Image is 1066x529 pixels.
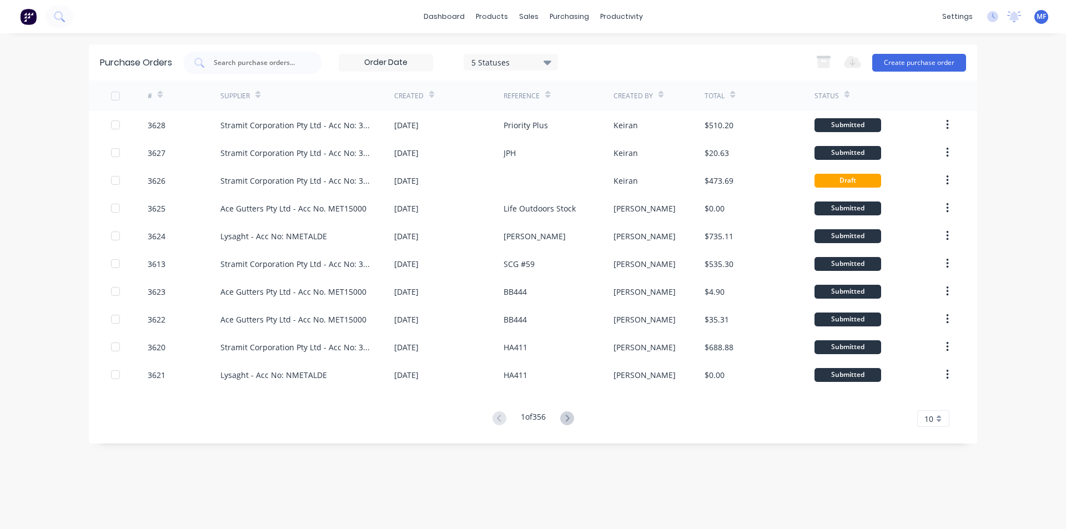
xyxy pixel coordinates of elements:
[148,203,165,214] div: 3625
[705,341,733,353] div: $688.88
[614,258,676,270] div: [PERSON_NAME]
[394,203,419,214] div: [DATE]
[418,8,470,25] a: dashboard
[148,119,165,131] div: 3628
[471,56,551,68] div: 5 Statuses
[705,314,729,325] div: $35.31
[20,8,37,25] img: Factory
[220,147,372,159] div: Stramit Corporation Pty Ltd - Acc No: 32915
[148,147,165,159] div: 3627
[705,258,733,270] div: $535.30
[220,258,372,270] div: Stramit Corporation Pty Ltd - Acc No: 32915
[148,286,165,298] div: 3623
[220,203,366,214] div: Ace Gutters Pty Ltd - Acc No. MET15000
[220,286,366,298] div: Ace Gutters Pty Ltd - Acc No. MET15000
[220,230,327,242] div: Lysaght - Acc No: NMETALDE
[614,203,676,214] div: [PERSON_NAME]
[514,8,544,25] div: sales
[504,230,566,242] div: [PERSON_NAME]
[504,203,576,214] div: Life Outdoors Stock
[148,230,165,242] div: 3624
[394,230,419,242] div: [DATE]
[614,119,638,131] div: Keiran
[220,175,372,187] div: Stramit Corporation Pty Ltd - Acc No: 32915
[924,413,933,425] span: 10
[148,175,165,187] div: 3626
[394,286,419,298] div: [DATE]
[614,91,653,101] div: Created By
[394,147,419,159] div: [DATE]
[504,314,527,325] div: BB444
[504,147,516,159] div: JPH
[220,119,372,131] div: Stramit Corporation Pty Ltd - Acc No: 32915
[614,147,638,159] div: Keiran
[220,91,250,101] div: Supplier
[504,341,527,353] div: HA411
[504,91,540,101] div: Reference
[148,314,165,325] div: 3622
[705,175,733,187] div: $473.69
[504,286,527,298] div: BB444
[614,314,676,325] div: [PERSON_NAME]
[872,54,966,72] button: Create purchase order
[937,8,978,25] div: settings
[814,201,881,215] div: Submitted
[705,203,725,214] div: $0.00
[814,340,881,354] div: Submitted
[394,91,424,101] div: Created
[339,54,433,71] input: Order Date
[814,174,881,188] div: Draft
[705,286,725,298] div: $4.90
[394,258,419,270] div: [DATE]
[614,175,638,187] div: Keiran
[394,369,419,381] div: [DATE]
[220,314,366,325] div: Ace Gutters Pty Ltd - Acc No. MET15000
[814,368,881,382] div: Submitted
[814,313,881,326] div: Submitted
[814,118,881,132] div: Submitted
[521,411,546,427] div: 1 of 356
[1037,12,1046,22] span: MF
[595,8,648,25] div: productivity
[814,285,881,299] div: Submitted
[614,369,676,381] div: [PERSON_NAME]
[394,119,419,131] div: [DATE]
[100,56,172,69] div: Purchase Orders
[814,91,839,101] div: Status
[220,369,327,381] div: Lysaght - Acc No: NMETALDE
[614,230,676,242] div: [PERSON_NAME]
[504,369,527,381] div: HA411
[814,229,881,243] div: Submitted
[394,341,419,353] div: [DATE]
[504,258,535,270] div: SCG #59
[544,8,595,25] div: purchasing
[705,369,725,381] div: $0.00
[394,314,419,325] div: [DATE]
[814,257,881,271] div: Submitted
[614,286,676,298] div: [PERSON_NAME]
[148,341,165,353] div: 3620
[705,91,725,101] div: Total
[394,175,419,187] div: [DATE]
[470,8,514,25] div: products
[705,119,733,131] div: $510.20
[148,258,165,270] div: 3613
[614,341,676,353] div: [PERSON_NAME]
[220,341,372,353] div: Stramit Corporation Pty Ltd - Acc No: 32915
[148,91,152,101] div: #
[814,146,881,160] div: Submitted
[213,57,305,68] input: Search purchase orders...
[705,147,729,159] div: $20.63
[148,369,165,381] div: 3621
[705,230,733,242] div: $735.11
[504,119,548,131] div: Priority Plus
